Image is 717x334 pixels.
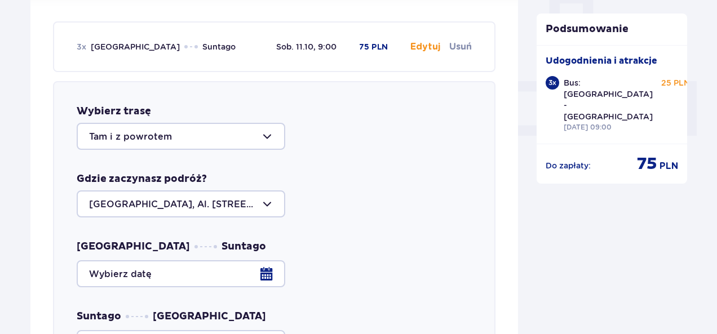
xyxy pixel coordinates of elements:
[546,76,559,90] div: 3 x
[546,160,591,171] p: Do zapłaty :
[202,41,236,52] span: Suntago
[77,41,86,52] p: 3 x
[660,160,678,172] span: PLN
[77,240,190,253] span: [GEOGRAPHIC_DATA]
[359,42,388,53] p: 75 PLN
[410,41,440,53] button: Edytuj
[546,55,657,67] p: Udogodnienia i atrakcje
[222,240,266,253] span: Suntago
[77,105,151,118] p: Wybierz trasę
[637,153,657,175] span: 75
[126,315,148,318] img: dots
[661,77,690,88] p: 25 PLN
[449,41,472,53] button: Usuń
[194,245,217,248] img: dots
[77,310,121,323] span: Suntago
[564,77,653,122] p: Bus: [GEOGRAPHIC_DATA] - [GEOGRAPHIC_DATA]
[91,41,180,52] span: [GEOGRAPHIC_DATA]
[564,122,612,132] p: [DATE] 09:00
[153,310,266,323] span: [GEOGRAPHIC_DATA]
[77,172,207,186] p: Gdzie zaczynasz podróż?
[537,23,688,36] p: Podsumowanie
[276,41,337,52] p: Sob. 11.10, 9:00
[184,45,198,48] img: dots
